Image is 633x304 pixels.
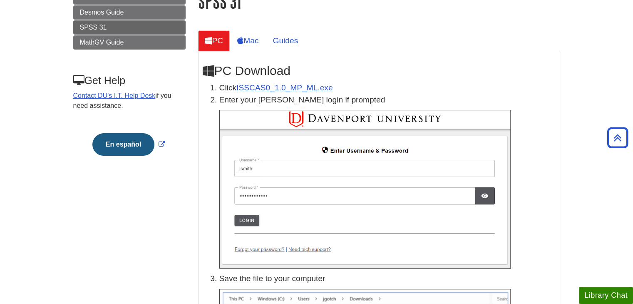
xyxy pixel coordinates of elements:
p: Save the file to your computer [219,273,556,285]
span: Desmos Guide [80,9,124,16]
a: Guides [266,30,305,51]
a: PC [198,30,230,51]
button: Library Chat [579,287,633,304]
a: Desmos Guide [73,5,186,20]
a: Download opens in new window [236,83,333,92]
a: Mac [231,30,265,51]
span: MathGV Guide [80,39,124,46]
li: Click [219,82,556,94]
a: Link opens in new window [90,141,167,148]
h3: Get Help [73,75,185,87]
a: Back to Top [604,132,631,143]
a: MathGV Guide [73,35,186,50]
h2: PC Download [203,64,556,78]
span: SPSS 31 [80,24,107,31]
a: SPSS 31 [73,20,186,35]
a: Contact DU's I.T. Help Desk [73,92,156,99]
button: En español [92,133,154,156]
p: Enter your [PERSON_NAME] login if prompted [219,94,556,106]
p: if you need assistance. [73,91,185,111]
